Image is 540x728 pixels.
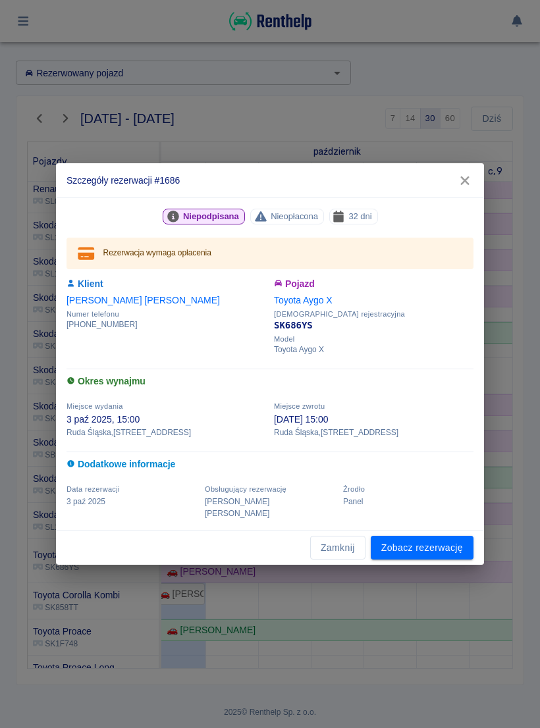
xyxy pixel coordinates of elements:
[178,209,244,223] span: Niepodpisana
[67,485,120,493] span: Data rezerwacji
[274,413,473,427] p: [DATE] 15:00
[103,242,211,265] div: Rezerwacja wymaga opłacenia
[67,277,266,291] h6: Klient
[274,319,473,332] p: SK686YS
[67,413,266,427] p: 3 paź 2025, 15:00
[274,344,473,355] p: Toyota Aygo X
[274,295,333,305] a: Toyota Aygo X
[274,427,473,438] p: Ruda Śląska , [STREET_ADDRESS]
[274,310,473,319] span: [DEMOGRAPHIC_DATA] rejestracyjna
[274,277,473,291] h6: Pojazd
[67,319,266,330] p: [PHONE_NUMBER]
[56,163,484,197] h2: Szczegóły rezerwacji #1686
[67,375,473,388] h6: Okres wynajmu
[205,496,335,519] p: [PERSON_NAME] [PERSON_NAME]
[67,427,266,438] p: Ruda Śląska , [STREET_ADDRESS]
[343,209,377,223] span: 32 dni
[343,485,365,493] span: Żrodło
[67,402,123,410] span: Miejsce wydania
[310,536,365,560] button: Zamknij
[67,295,220,305] a: [PERSON_NAME] [PERSON_NAME]
[67,496,197,507] p: 3 paź 2025
[265,209,323,223] span: Nieopłacona
[274,335,473,344] span: Model
[343,496,473,507] p: Panel
[274,402,325,410] span: Miejsce zwrotu
[67,457,473,471] h6: Dodatkowe informacje
[371,536,473,560] a: Zobacz rezerwację
[205,485,286,493] span: Obsługujący rezerwację
[67,310,266,319] span: Numer telefonu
